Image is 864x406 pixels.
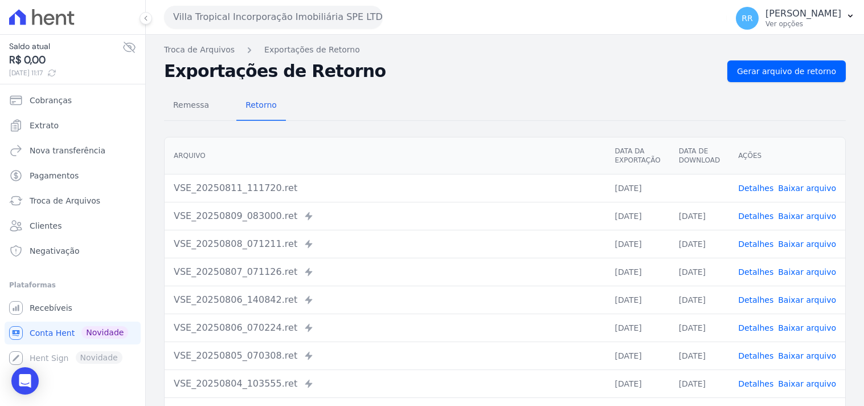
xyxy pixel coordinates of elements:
a: Exportações de Retorno [264,44,360,56]
span: Cobranças [30,95,72,106]
div: VSE_20250804_103555.ret [174,377,596,391]
a: Baixar arquivo [778,323,836,332]
p: [PERSON_NAME] [765,8,841,19]
a: Detalhes [738,239,773,249]
span: Clientes [30,220,62,232]
p: Ver opções [765,19,841,29]
span: Recebíveis [30,302,72,314]
span: Extrato [30,120,59,131]
a: Detalhes [738,295,773,304]
th: Ações [729,137,845,174]
a: Detalhes [738,379,773,388]
a: Conta Hent Novidade [5,322,141,344]
a: Extrato [5,114,141,137]
th: Data da Exportação [605,137,669,174]
a: Detalhes [738,212,773,221]
a: Gerar arquivo de retorno [727,60,846,82]
a: Detalhes [738,184,773,193]
td: [DATE] [605,258,669,286]
span: Remessa [166,94,216,116]
div: VSE_20250806_140842.ret [174,293,596,307]
th: Arquivo [165,137,605,174]
td: [DATE] [670,286,729,314]
a: Remessa [164,91,218,121]
a: Cobranças [5,89,141,112]
span: Conta Hent [30,327,75,339]
td: [DATE] [670,342,729,370]
span: R$ 0,00 [9,52,122,68]
td: [DATE] [605,202,669,230]
a: Recebíveis [5,297,141,319]
td: [DATE] [670,258,729,286]
div: VSE_20250811_111720.ret [174,181,596,195]
a: Baixar arquivo [778,267,836,277]
a: Detalhes [738,323,773,332]
span: [DATE] 11:17 [9,68,122,78]
td: [DATE] [670,202,729,230]
nav: Sidebar [9,89,136,370]
a: Baixar arquivo [778,239,836,249]
div: VSE_20250806_070224.ret [174,321,596,335]
div: VSE_20250807_071126.ret [174,265,596,279]
td: [DATE] [605,342,669,370]
td: [DATE] [670,230,729,258]
span: Pagamentos [30,170,79,181]
a: Baixar arquivo [778,184,836,193]
td: [DATE] [605,286,669,314]
span: Troca de Arquivos [30,195,100,206]
div: VSE_20250809_083000.ret [174,209,596,223]
a: Baixar arquivo [778,351,836,360]
div: Plataformas [9,278,136,292]
a: Nova transferência [5,139,141,162]
th: Data de Download [670,137,729,174]
span: Retorno [239,94,284,116]
td: [DATE] [605,230,669,258]
span: Negativação [30,245,80,257]
a: Detalhes [738,351,773,360]
a: Detalhes [738,267,773,277]
a: Negativação [5,239,141,262]
a: Retorno [236,91,286,121]
a: Baixar arquivo [778,212,836,221]
td: [DATE] [605,370,669,397]
nav: Breadcrumb [164,44,846,56]
button: Villa Tropical Incorporação Imobiliária SPE LTDA [164,6,383,29]
div: VSE_20250805_070308.ret [174,349,596,363]
span: Gerar arquivo de retorno [737,66,836,77]
span: Saldo atual [9,40,122,52]
td: [DATE] [605,174,669,202]
td: [DATE] [670,370,729,397]
a: Troca de Arquivos [5,189,141,212]
td: [DATE] [670,314,729,342]
h2: Exportações de Retorno [164,63,718,79]
span: Nova transferência [30,145,105,156]
a: Clientes [5,214,141,237]
a: Troca de Arquivos [164,44,235,56]
div: VSE_20250808_071211.ret [174,237,596,251]
a: Baixar arquivo [778,295,836,304]
a: Baixar arquivo [778,379,836,388]
td: [DATE] [605,314,669,342]
button: RR [PERSON_NAME] Ver opções [727,2,864,34]
div: Open Intercom Messenger [11,367,39,395]
span: RR [742,14,752,22]
span: Novidade [81,326,128,339]
a: Pagamentos [5,164,141,187]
